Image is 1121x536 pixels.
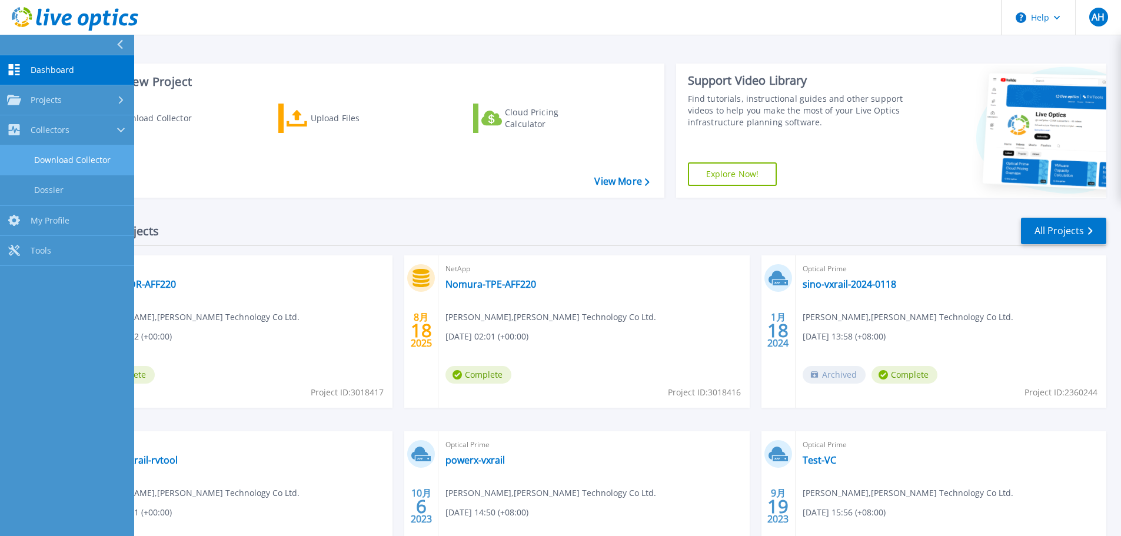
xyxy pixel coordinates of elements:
div: 8月 2025 [410,309,433,352]
span: [PERSON_NAME] , [PERSON_NAME] Technology Co Ltd. [89,311,300,324]
span: Collectors [31,125,69,135]
span: Optical Prime [445,438,742,451]
span: NetApp [89,262,385,275]
div: 10月 2023 [410,485,433,528]
span: Project ID: 3018417 [311,386,384,399]
span: [DATE] 14:50 (+08:00) [445,506,528,519]
span: [PERSON_NAME] , [PERSON_NAME] Technology Co Ltd. [803,487,1013,500]
span: Project ID: 2360244 [1024,386,1097,399]
span: Optical Prime [803,262,1099,275]
span: [PERSON_NAME] , [PERSON_NAME] Technology Co Ltd. [803,311,1013,324]
a: sino-vxrail-2024-0118 [803,278,896,290]
a: powerx-vxrail [445,454,505,466]
span: AH [1092,12,1105,22]
span: [PERSON_NAME] , [PERSON_NAME] Technology Co Ltd. [445,487,656,500]
a: View More [594,176,649,187]
span: [PERSON_NAME] , [PERSON_NAME] Technology Co Ltd. [445,311,656,324]
a: Cloud Pricing Calculator [473,104,604,133]
div: Download Collector [114,106,208,130]
div: Support Video Library [688,73,907,88]
a: Explore Now! [688,162,777,186]
span: Complete [445,366,511,384]
span: Complete [871,366,937,384]
span: RVTools [89,438,385,451]
div: 9月 2023 [767,485,789,528]
span: Optical Prime [803,438,1099,451]
span: Tools [31,245,51,256]
span: My Profile [31,215,69,226]
div: Find tutorials, instructional guides and other support videos to help you make the most of your L... [688,93,907,128]
a: Download Collector [84,104,215,133]
h3: Start a New Project [84,75,649,88]
a: All Projects [1021,218,1106,244]
span: 18 [767,325,789,335]
span: 18 [411,325,432,335]
span: NetApp [445,262,742,275]
div: Cloud Pricing Calculator [505,106,599,130]
span: Dashboard [31,65,74,75]
div: 1月 2024 [767,309,789,352]
a: Nomura-TPE-AFF220 [445,278,536,290]
span: [DATE] 13:58 (+08:00) [803,330,886,343]
span: [DATE] 02:01 (+00:00) [445,330,528,343]
a: Upload Files [278,104,410,133]
a: Test-VC [803,454,836,466]
span: Projects [31,95,62,105]
span: [DATE] 15:56 (+08:00) [803,506,886,519]
span: 19 [767,501,789,511]
span: [PERSON_NAME] , [PERSON_NAME] Technology Co Ltd. [89,487,300,500]
div: Upload Files [311,106,405,130]
span: Archived [803,366,866,384]
span: Project ID: 3018416 [668,386,741,399]
span: 6 [416,501,427,511]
